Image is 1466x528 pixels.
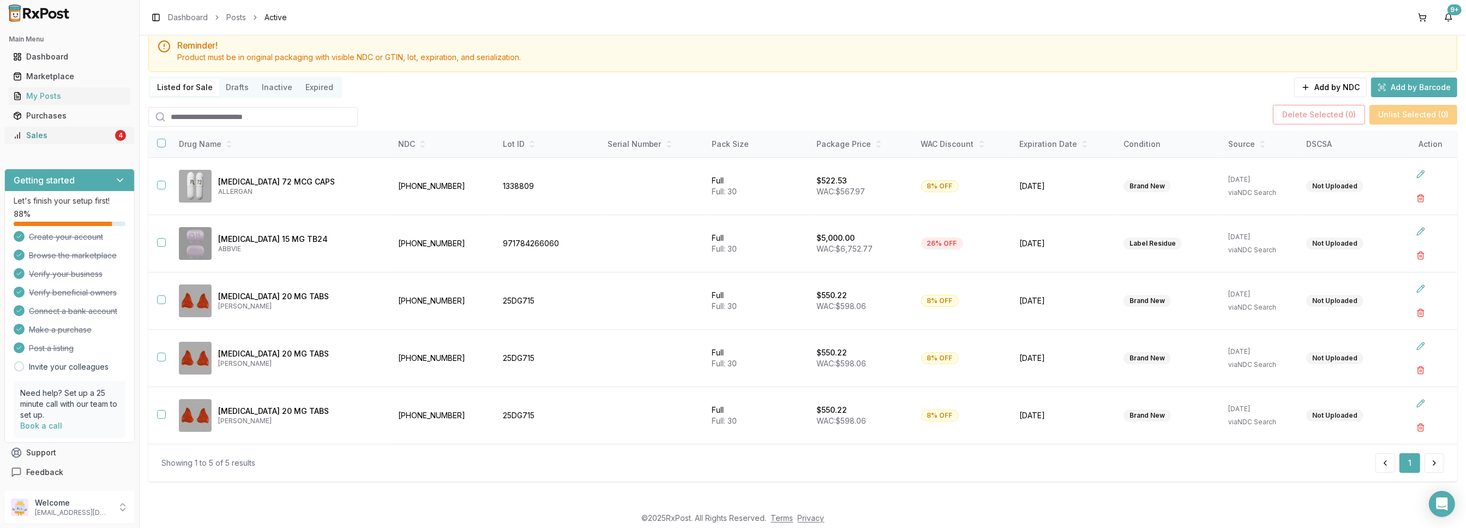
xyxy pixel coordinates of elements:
p: $550.22 [816,347,847,358]
div: Not Uploaded [1306,352,1363,364]
p: [MEDICAL_DATA] 20 MG TABS [218,291,383,302]
td: 25DG715 [496,329,601,387]
div: Product must be in original packaging with visible NDC or GTIN, lot, expiration, and serialization. [177,52,1448,63]
span: Active [265,12,287,23]
td: 25DG715 [496,387,601,444]
div: Not Uploaded [1306,295,1363,307]
div: Drug Name [179,139,383,150]
a: Dashboard [168,12,208,23]
th: Action [1404,131,1457,157]
td: [PHONE_NUMBER] [392,329,496,387]
div: Not Uploaded [1306,410,1363,422]
td: 971784266060 [496,215,601,272]
div: Marketplace [13,71,126,82]
a: Privacy [798,513,825,523]
p: [PERSON_NAME] [218,417,383,425]
button: Delete [1411,360,1431,380]
div: Brand New [1123,352,1171,364]
p: [DATE] [1228,347,1293,356]
div: Dashboard [13,51,126,62]
button: Edit [1411,394,1431,413]
div: 8% OFF [921,352,959,364]
p: ABBVIE [218,245,383,253]
div: Brand New [1123,180,1171,192]
nav: breadcrumb [168,12,287,23]
span: WAC: $567.97 [816,187,865,196]
div: Brand New [1123,410,1171,422]
a: Book a call [20,421,62,430]
th: DSCSA [1300,131,1404,157]
th: Condition [1117,131,1222,157]
div: WAC Discount [921,139,1006,150]
div: Open Intercom Messenger [1429,491,1455,517]
span: WAC: $598.06 [816,301,866,311]
p: $550.22 [816,290,847,301]
td: 25DG715 [496,272,601,329]
p: via NDC Search [1228,246,1293,254]
p: $5,000.00 [816,233,855,244]
div: Expiration Date [1019,139,1111,150]
td: 1338809 [496,157,601,215]
div: Source [1228,139,1293,150]
div: 8% OFF [921,295,959,307]
td: [PHONE_NUMBER] [392,215,496,272]
td: [PHONE_NUMBER] [392,387,496,444]
span: [DATE] [1019,353,1111,364]
button: Delete [1411,418,1431,437]
button: 1 [1399,453,1420,473]
button: Dashboard [4,48,135,66]
a: Terms [771,513,794,523]
span: [DATE] [1019,181,1111,192]
p: via NDC Search [1228,303,1293,312]
div: Package Price [816,139,908,150]
span: Full: 30 [712,187,737,196]
button: Delete [1411,303,1431,323]
div: Lot ID [503,139,594,150]
a: Posts [226,12,246,23]
img: Rinvoq 15 MG TB24 [179,227,212,260]
p: [MEDICAL_DATA] 20 MG TABS [218,348,383,359]
button: Sales4 [4,127,135,144]
td: Full [705,387,810,444]
p: [DATE] [1228,405,1293,413]
p: [PERSON_NAME] [218,302,383,311]
div: 26% OFF [921,238,963,250]
img: RxPost Logo [4,4,74,22]
a: Purchases [9,106,130,126]
div: My Posts [13,91,126,102]
span: WAC: $598.06 [816,359,866,368]
div: Brand New [1123,295,1171,307]
p: via NDC Search [1228,188,1293,197]
button: 9+ [1440,9,1457,26]
td: Full [705,157,810,215]
img: Xarelto 20 MG TABS [179,342,212,375]
div: 4 [115,130,126,141]
div: Sales [13,130,113,141]
div: Label Residue [1123,238,1182,250]
button: Add by Barcode [1371,78,1457,97]
span: Create your account [29,232,103,242]
button: Drafts [219,79,255,96]
span: Full: 30 [712,416,737,425]
span: Post a listing [29,343,74,354]
span: [DATE] [1019,238,1111,249]
a: Dashboard [9,47,130,67]
button: Listed for Sale [151,79,219,96]
p: [DATE] [1228,175,1293,184]
p: via NDC Search [1228,418,1293,426]
a: My Posts [9,86,130,106]
p: [EMAIL_ADDRESS][DOMAIN_NAME] [35,508,111,517]
span: WAC: $598.06 [816,416,866,425]
td: [PHONE_NUMBER] [392,157,496,215]
p: [MEDICAL_DATA] 15 MG TB24 [218,234,383,245]
p: [MEDICAL_DATA] 72 MCG CAPS [218,176,383,187]
button: Support [4,443,135,462]
div: 8% OFF [921,410,959,422]
button: Edit [1411,222,1431,241]
div: Purchases [13,110,126,121]
span: Verify your business [29,269,103,280]
span: [DATE] [1019,410,1111,421]
img: Xarelto 20 MG TABS [179,399,212,432]
button: Purchases [4,107,135,124]
img: Linzess 72 MCG CAPS [179,170,212,203]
